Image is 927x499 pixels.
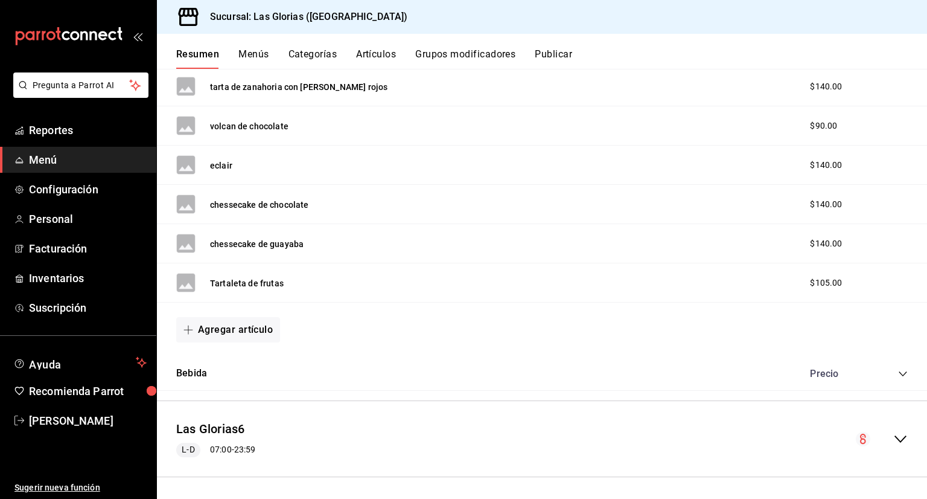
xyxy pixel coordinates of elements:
[157,411,927,467] div: collapse-menu-row
[176,48,927,69] div: navigation tabs
[8,88,148,100] a: Pregunta a Parrot AI
[29,181,147,198] span: Configuración
[210,199,308,211] button: chessecake de chocolate
[210,277,284,289] button: Tartaleta de frutas
[29,240,147,257] span: Facturación
[810,198,842,211] span: $140.00
[29,211,147,227] span: Personal
[133,31,142,41] button: open_drawer_menu
[29,152,147,168] span: Menú
[798,368,875,379] div: Precio
[29,122,147,138] span: Reportes
[29,413,147,429] span: [PERSON_NAME]
[238,48,269,69] button: Menús
[810,277,842,289] span: $105.00
[210,81,387,93] button: tarta de zanahoria con [PERSON_NAME] rojos
[210,120,288,132] button: volcan de chocolate
[200,10,407,24] h3: Sucursal: Las Glorias ([GEOGRAPHIC_DATA])
[810,80,842,93] span: $140.00
[176,48,219,69] button: Resumen
[810,159,842,172] span: $140.00
[33,79,130,92] span: Pregunta a Parrot AI
[535,48,572,69] button: Publicar
[29,270,147,286] span: Inventarios
[415,48,515,69] button: Grupos modificadores
[29,355,131,370] span: Ayuda
[176,317,280,343] button: Agregar artículo
[810,120,837,132] span: $90.00
[210,159,232,172] button: eclair
[356,48,396,69] button: Artículos
[14,481,147,494] span: Sugerir nueva función
[176,420,245,438] button: Las Glorias6
[288,48,337,69] button: Categorías
[176,367,207,381] button: Bebida
[210,238,304,250] button: chessecake de guayaba
[176,443,255,457] div: 07:00 - 23:59
[29,383,147,399] span: Recomienda Parrot
[13,72,148,98] button: Pregunta a Parrot AI
[29,300,147,316] span: Suscripción
[898,369,908,379] button: collapse-category-row
[177,443,199,456] span: L-D
[810,237,842,250] span: $140.00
